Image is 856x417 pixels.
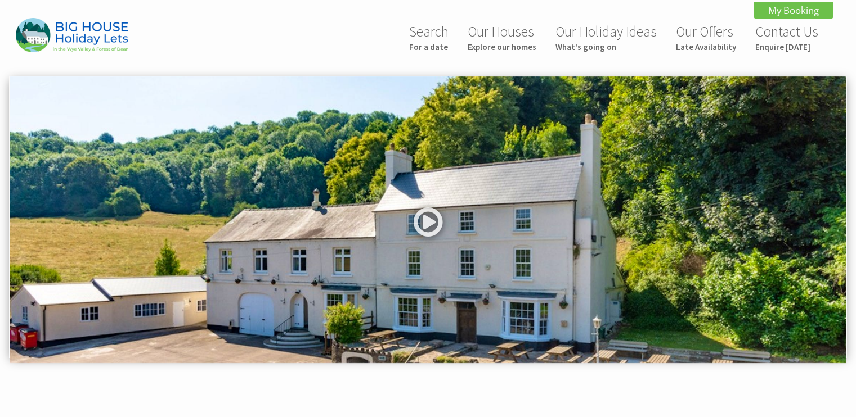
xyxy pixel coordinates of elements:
[409,42,449,52] small: For a date
[676,42,736,52] small: Late Availability
[468,22,536,52] a: Our HousesExplore our homes
[754,2,833,19] a: My Booking
[409,22,449,52] a: SearchFor a date
[676,22,736,52] a: Our OffersLate Availability
[755,22,818,52] a: Contact UsEnquire [DATE]
[468,42,536,52] small: Explore our homes
[16,18,128,52] img: Big House Holiday Lets
[555,22,657,52] a: Our Holiday IdeasWhat's going on
[755,42,818,52] small: Enquire [DATE]
[555,42,657,52] small: What's going on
